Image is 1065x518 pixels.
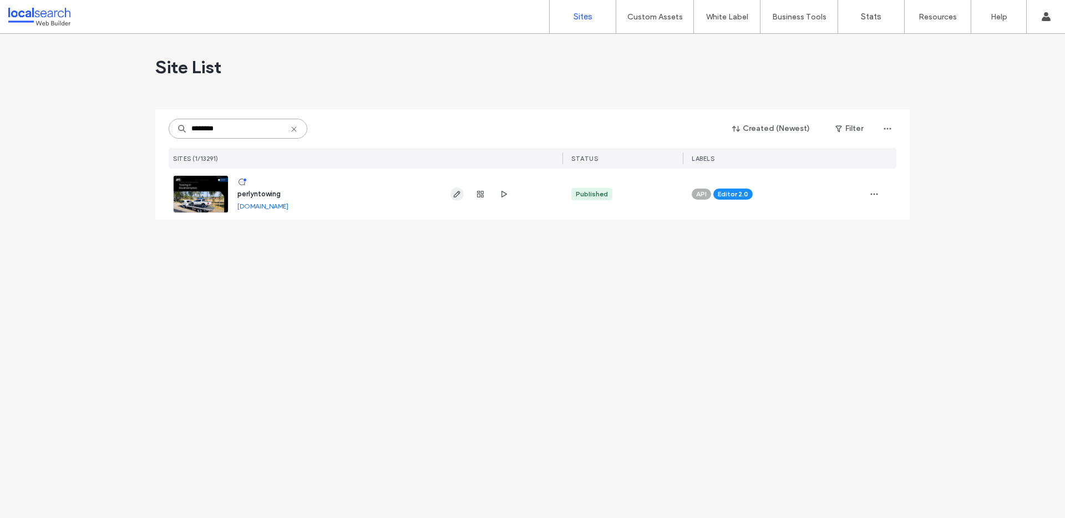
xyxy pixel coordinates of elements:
span: LABELS [692,155,714,162]
label: Sites [574,12,592,22]
button: Created (Newest) [723,120,820,138]
label: Stats [861,12,881,22]
label: White Label [706,12,748,22]
span: SITES (1/13291) [173,155,219,162]
label: Custom Assets [627,12,683,22]
div: Published [576,189,608,199]
span: Editor 2.0 [718,189,748,199]
a: [DOMAIN_NAME] [237,202,288,210]
span: API [696,189,707,199]
label: Business Tools [772,12,826,22]
button: Filter [824,120,874,138]
label: Resources [919,12,957,22]
label: Help [991,12,1007,22]
span: Site List [155,56,221,78]
span: STATUS [571,155,598,162]
span: Help [26,8,48,18]
a: perlyntowing [237,190,281,198]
